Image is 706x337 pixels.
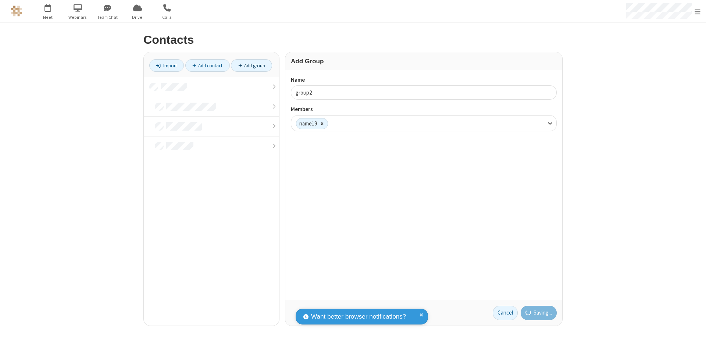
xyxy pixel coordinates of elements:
[185,59,230,72] a: Add contact
[311,312,406,322] span: Want better browser notifications?
[493,306,518,320] a: Cancel
[534,309,552,317] span: Saving...
[291,85,557,100] input: Name
[296,118,317,129] div: name19
[11,6,22,17] img: QA Selenium DO NOT DELETE OR CHANGE
[124,14,151,21] span: Drive
[688,318,700,332] iframe: Chat
[291,105,557,114] label: Members
[291,58,557,65] h3: Add Group
[64,14,92,21] span: Webinars
[231,59,272,72] a: Add group
[149,59,184,72] a: Import
[34,14,62,21] span: Meet
[143,33,563,46] h2: Contacts
[521,306,557,320] button: Saving...
[94,14,121,21] span: Team Chat
[291,76,557,84] label: Name
[153,14,181,21] span: Calls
